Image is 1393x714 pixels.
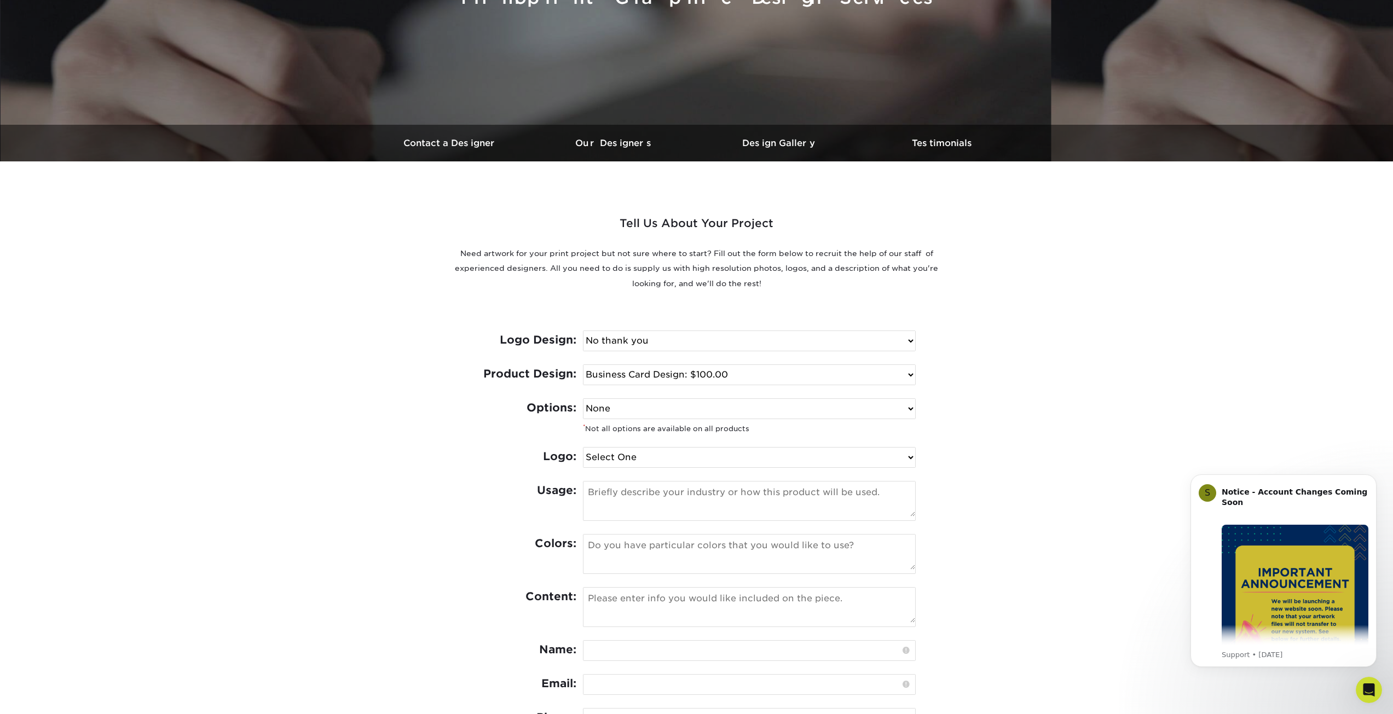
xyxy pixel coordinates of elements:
h3: Testimonials [861,138,1025,148]
a: Design Gallery [697,125,861,161]
small: Not all options are available on all products [583,419,916,434]
a: Our Designers [533,125,697,161]
label: Usage: [478,481,576,500]
label: Product Design: [478,364,576,384]
h3: Our Designers [533,138,697,148]
label: Content: [478,587,576,606]
iframe: Intercom notifications message [1174,461,1393,709]
iframe: Intercom live chat [1356,677,1382,703]
label: Colors: [478,534,576,553]
p: Need artwork for your print project but not sure where to start? Fill out the form below to recru... [450,246,943,291]
h2: Tell Us About Your Project [450,214,943,242]
label: Logo Design: [478,330,576,350]
label: Email: [478,674,576,693]
h3: Contact a Designer [368,138,533,148]
a: Contact a Designer [368,125,533,161]
label: Name: [478,640,576,659]
label: Logo: [478,447,576,466]
label: Options: [478,398,576,417]
a: Testimonials [861,125,1025,161]
h3: Design Gallery [697,138,861,148]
